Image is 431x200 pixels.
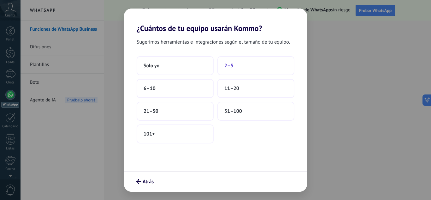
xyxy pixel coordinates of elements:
[224,108,242,114] span: 51–100
[137,38,290,46] span: Sugerimos herramientas e integraciones según el tamaño de tu equipo.
[217,56,294,75] button: 2–5
[124,9,307,33] h2: ¿Cuántos de tu equipo usarán Kommo?
[224,63,233,69] span: 2–5
[137,124,214,143] button: 101+
[224,85,239,92] span: 11–20
[144,131,155,137] span: 101+
[137,102,214,121] button: 21–50
[144,85,156,92] span: 6–10
[143,179,154,184] span: Atrás
[137,56,214,75] button: Solo yo
[133,176,156,187] button: Atrás
[217,79,294,98] button: 11–20
[144,108,158,114] span: 21–50
[144,63,159,69] span: Solo yo
[137,79,214,98] button: 6–10
[217,102,294,121] button: 51–100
